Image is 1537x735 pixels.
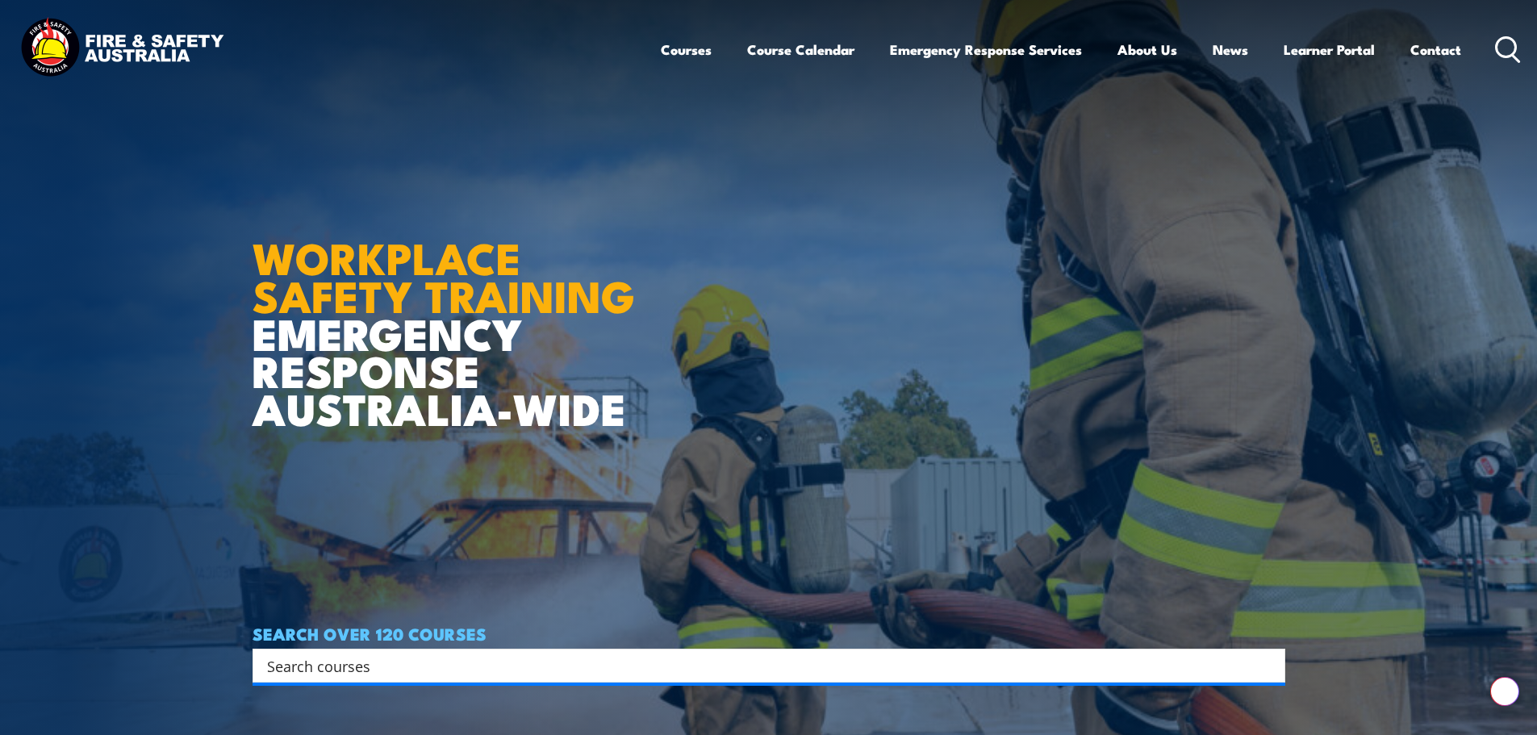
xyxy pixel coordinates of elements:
[270,654,1253,677] form: Search form
[1410,28,1461,71] a: Contact
[1213,28,1248,71] a: News
[747,28,854,71] a: Course Calendar
[253,223,635,328] strong: WORKPLACE SAFETY TRAINING
[253,198,647,427] h1: EMERGENCY RESPONSE AUSTRALIA-WIDE
[267,654,1250,678] input: Search input
[1284,28,1375,71] a: Learner Portal
[1117,28,1177,71] a: About Us
[1257,654,1280,677] button: Search magnifier button
[253,624,1285,642] h4: SEARCH OVER 120 COURSES
[661,28,712,71] a: Courses
[890,28,1082,71] a: Emergency Response Services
